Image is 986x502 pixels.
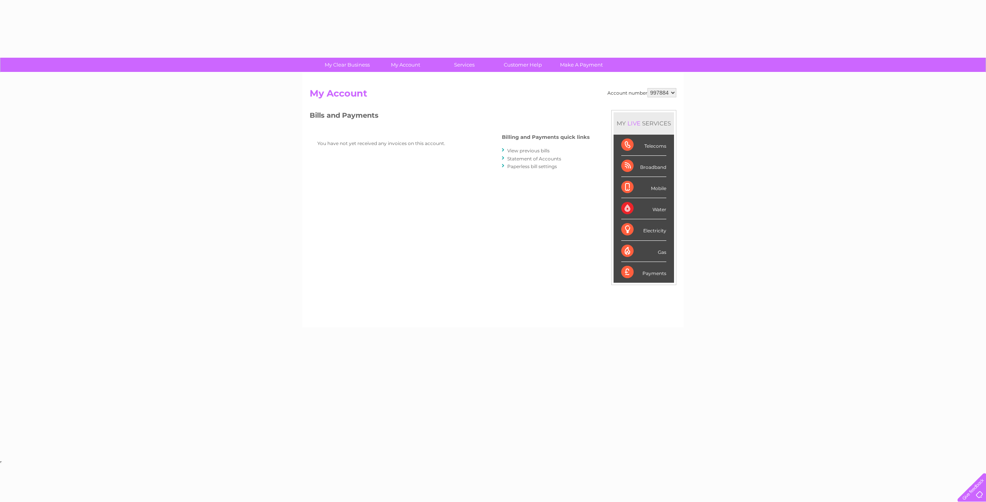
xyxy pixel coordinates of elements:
a: My Account [374,58,438,72]
div: LIVE [626,120,642,127]
div: Telecoms [621,135,666,156]
a: Services [433,58,496,72]
div: Broadband [621,156,666,177]
div: Account number [607,88,676,97]
a: Customer Help [491,58,555,72]
a: Paperless bill settings [507,163,557,169]
a: View previous bills [507,148,550,153]
a: Make A Payment [550,58,613,72]
h2: My Account [310,88,676,103]
h4: Billing and Payments quick links [502,134,590,140]
div: Electricity [621,219,666,240]
a: My Clear Business [315,58,379,72]
div: Water [621,198,666,219]
div: Mobile [621,177,666,198]
div: Payments [621,262,666,283]
h3: Bills and Payments [310,110,590,123]
div: MY SERVICES [614,112,674,134]
p: You have not yet received any invoices on this account. [317,140,471,147]
a: Statement of Accounts [507,156,561,162]
div: Gas [621,241,666,262]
